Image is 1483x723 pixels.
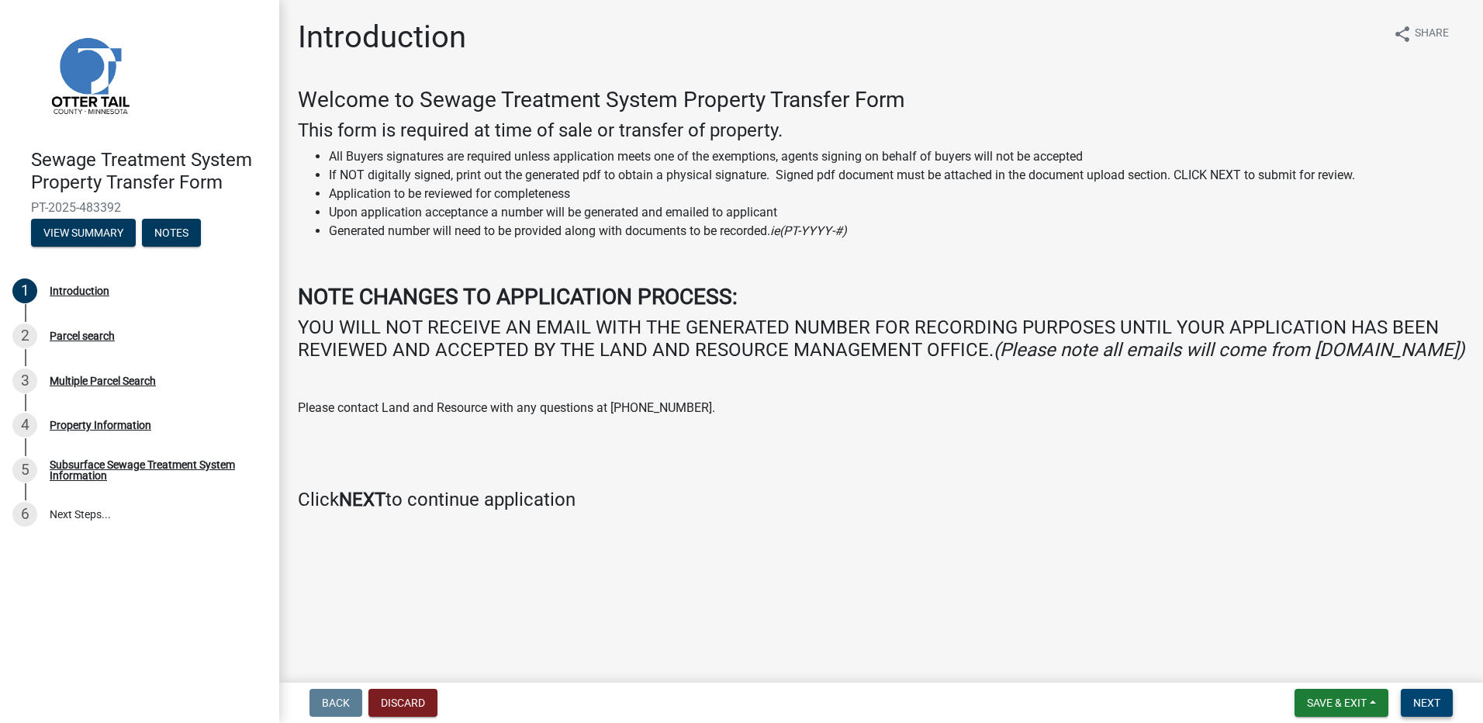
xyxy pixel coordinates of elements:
[298,119,1464,142] h4: This form is required at time of sale or transfer of property.
[1393,25,1412,43] i: share
[1415,25,1449,43] span: Share
[12,413,37,438] div: 4
[12,323,37,348] div: 2
[298,87,1464,113] h3: Welcome to Sewage Treatment System Property Transfer Form
[1307,697,1367,709] span: Save & Exit
[329,147,1464,166] li: All Buyers signatures are required unless application meets one of the exemptions, agents signing...
[298,399,1464,417] p: Please contact Land and Resource with any questions at [PHONE_NUMBER].
[298,284,738,310] strong: NOTE CHANGES TO APPLICATION PROCESS:
[142,219,201,247] button: Notes
[329,222,1464,240] li: Generated number will need to be provided along with documents to be recorded.
[31,219,136,247] button: View Summary
[50,330,115,341] div: Parcel search
[12,502,37,527] div: 6
[1401,689,1453,717] button: Next
[1295,689,1388,717] button: Save & Exit
[368,689,437,717] button: Discard
[770,223,847,238] i: ie(PT-YYYY-#)
[309,689,362,717] button: Back
[322,697,350,709] span: Back
[12,368,37,393] div: 3
[994,339,1464,361] i: (Please note all emails will come from [DOMAIN_NAME])
[12,458,37,483] div: 5
[298,317,1464,361] h4: YOU WILL NOT RECEIVE AN EMAIL WITH THE GENERATED NUMBER FOR RECORDING PURPOSES UNTIL YOUR APPLICA...
[339,489,385,510] strong: NEXT
[31,16,147,133] img: Otter Tail County, Minnesota
[50,375,156,386] div: Multiple Parcel Search
[31,149,267,194] h4: Sewage Treatment System Property Transfer Form
[329,203,1464,222] li: Upon application acceptance a number will be generated and emailed to applicant
[298,489,1464,511] h4: Click to continue application
[329,166,1464,185] li: If NOT digitally signed, print out the generated pdf to obtain a physical signature. Signed pdf d...
[1381,19,1461,49] button: shareShare
[298,19,466,56] h1: Introduction
[31,227,136,240] wm-modal-confirm: Summary
[50,420,151,431] div: Property Information
[31,200,248,215] span: PT-2025-483392
[12,278,37,303] div: 1
[50,459,254,481] div: Subsurface Sewage Treatment System Information
[329,185,1464,203] li: Application to be reviewed for completeness
[1413,697,1440,709] span: Next
[142,227,201,240] wm-modal-confirm: Notes
[50,285,109,296] div: Introduction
